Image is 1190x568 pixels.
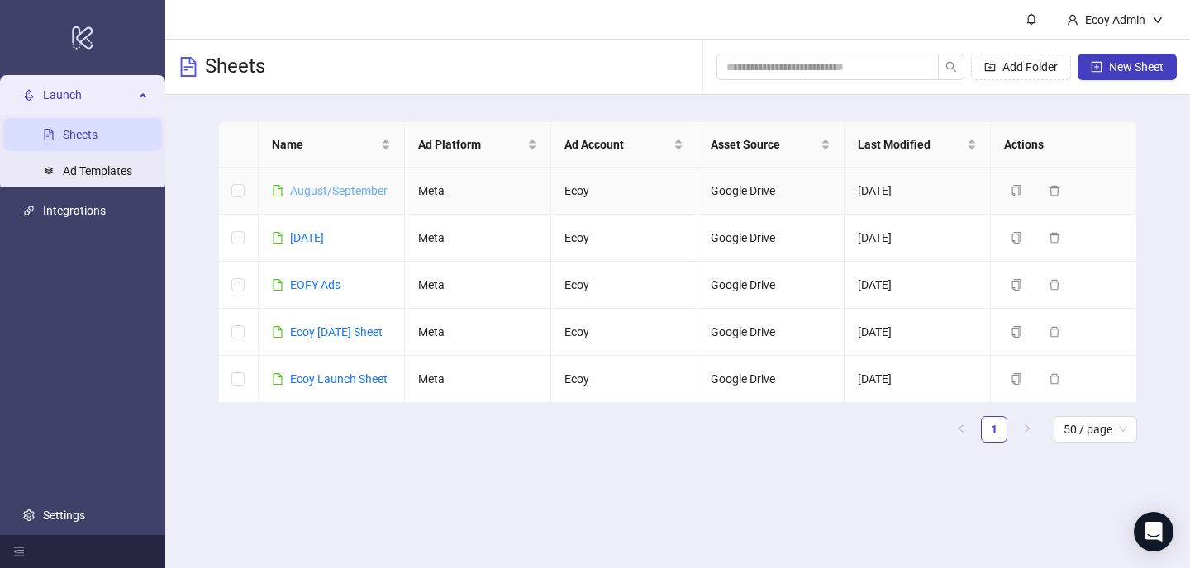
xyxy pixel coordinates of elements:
[405,309,551,356] td: Meta
[290,231,324,244] a: [DATE]
[63,128,98,141] a: Sheets
[991,122,1137,168] th: Actions
[272,373,283,385] span: file
[956,424,966,433] span: left
[845,262,991,309] td: [DATE]
[971,54,1071,80] button: Add Folder
[948,416,974,443] li: Previous Page
[845,356,991,403] td: [DATE]
[1011,279,1022,291] span: copy
[1078,11,1152,29] div: Ecoy Admin
[272,326,283,338] span: file
[845,215,991,262] td: [DATE]
[551,168,697,215] td: Ecoy
[1049,373,1060,385] span: delete
[697,215,844,262] td: Google Drive
[981,416,1007,443] li: 1
[1049,279,1060,291] span: delete
[551,215,697,262] td: Ecoy
[551,122,697,168] th: Ad Account
[1054,416,1137,443] div: Page Size
[564,135,670,154] span: Ad Account
[405,215,551,262] td: Meta
[1026,13,1037,25] span: bell
[1078,54,1177,80] button: New Sheet
[1049,232,1060,244] span: delete
[984,61,996,73] span: folder-add
[405,168,551,215] td: Meta
[272,135,378,154] span: Name
[290,372,388,386] a: Ecoy Launch Sheet
[205,54,265,80] h3: Sheets
[272,232,283,244] span: file
[697,356,844,403] td: Google Drive
[845,168,991,215] td: [DATE]
[1014,416,1040,443] button: right
[272,185,283,196] span: file
[1152,14,1164,26] span: down
[551,356,697,403] td: Ecoy
[858,135,964,154] span: Last Modified
[23,89,35,101] span: rocket
[43,509,85,522] a: Settings
[259,122,405,168] th: Name
[290,184,388,197] a: August/September
[13,546,25,557] span: menu-fold
[845,309,991,356] td: [DATE]
[1022,424,1032,433] span: right
[1011,373,1022,385] span: copy
[1011,232,1022,244] span: copy
[945,61,957,73] span: search
[43,204,106,217] a: Integrations
[178,57,198,77] span: file-text
[418,135,524,154] span: Ad Platform
[63,164,132,177] a: Ad Templates
[272,279,283,291] span: file
[1109,60,1164,73] span: New Sheet
[982,417,1007,442] a: 1
[290,278,340,291] a: EOFY Ads
[290,325,383,338] a: Ecoy [DATE] Sheet
[845,122,991,168] th: Last Modified
[697,168,844,215] td: Google Drive
[1014,416,1040,443] li: Next Page
[1049,326,1060,338] span: delete
[1134,512,1173,551] div: Open Intercom Messenger
[948,416,974,443] button: left
[711,135,816,154] span: Asset Source
[1049,185,1060,196] span: delete
[405,262,551,309] td: Meta
[1067,14,1078,26] span: user
[1064,417,1127,442] span: 50 / page
[405,356,551,403] td: Meta
[697,122,844,168] th: Asset Source
[1091,61,1102,73] span: plus-square
[551,309,697,356] td: Ecoy
[697,309,844,356] td: Google Drive
[551,262,697,309] td: Ecoy
[1002,60,1058,73] span: Add Folder
[405,122,551,168] th: Ad Platform
[697,262,844,309] td: Google Drive
[43,78,134,111] span: Launch
[1011,326,1022,338] span: copy
[1011,185,1022,196] span: copy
